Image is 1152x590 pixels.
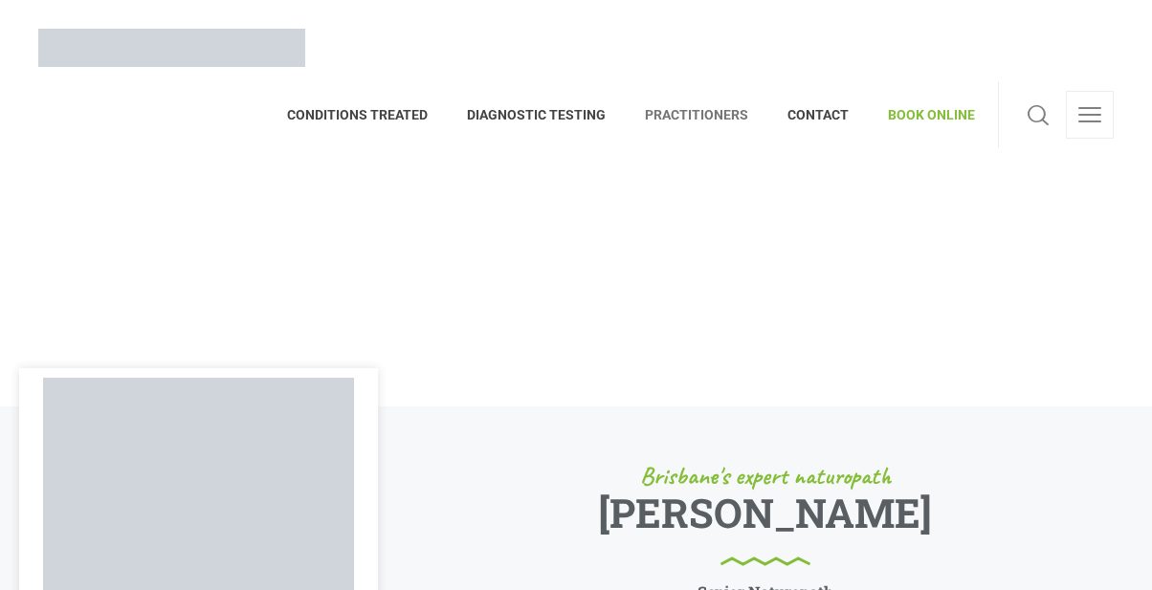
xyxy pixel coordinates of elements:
[287,99,448,130] span: CONDITIONS TREATED
[640,464,891,489] span: Brisbane's expert naturopath
[768,99,869,130] span: CONTACT
[869,81,975,148] a: BOOK ONLINE
[869,99,975,130] span: BOOK ONLINE
[287,81,448,148] a: CONDITIONS TREATED
[448,81,626,148] a: DIAGNOSTIC TESTING
[598,496,932,567] h1: [PERSON_NAME]
[1022,91,1054,139] a: Search
[626,99,768,130] span: PRACTITIONERS
[448,99,626,130] span: DIAGNOSTIC TESTING
[38,14,305,81] a: Brisbane Naturopath
[768,81,869,148] a: CONTACT
[38,29,305,67] img: Brisbane Naturopath
[626,81,768,148] a: PRACTITIONERS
